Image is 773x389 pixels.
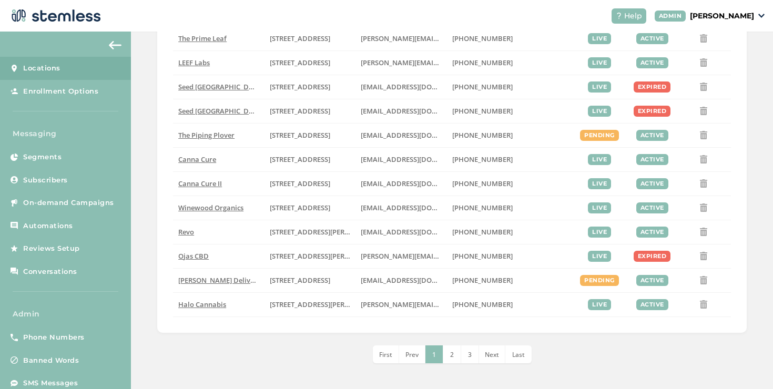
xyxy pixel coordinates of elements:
[178,34,227,43] span: The Prime Leaf
[178,227,194,237] span: Revo
[270,83,351,91] label: 553 Congress Street
[361,251,529,261] span: [PERSON_NAME][EMAIL_ADDRESS][DOMAIN_NAME]
[361,106,475,116] span: [EMAIL_ADDRESS][DOMAIN_NAME]
[361,203,475,212] span: [EMAIL_ADDRESS][DOMAIN_NAME]
[361,82,475,91] span: [EMAIL_ADDRESS][DOMAIN_NAME]
[720,339,773,389] iframe: Chat Widget
[452,83,568,91] label: (207) 747-4648
[361,179,475,188] span: [EMAIL_ADDRESS][DOMAIN_NAME]
[616,13,622,19] img: icon-help-white-03924b79.svg
[178,252,259,261] label: Ojas CBD
[452,275,513,285] span: [PHONE_NUMBER]
[270,58,351,67] label: 1785 South Main Street
[636,299,668,310] div: active
[361,130,475,140] span: [EMAIL_ADDRESS][DOMAIN_NAME]
[270,179,330,188] span: [STREET_ADDRESS]
[452,251,513,261] span: [PHONE_NUMBER]
[270,155,351,164] label: 2720 Northwest Sheridan Road
[636,202,668,213] div: active
[452,82,513,91] span: [PHONE_NUMBER]
[361,58,583,67] span: [PERSON_NAME][EMAIL_ADDRESS][PERSON_NAME][DOMAIN_NAME]
[452,300,568,309] label: (520) 664-2251
[636,57,668,68] div: active
[361,228,442,237] label: revogroup21@gmail.com
[270,155,330,164] span: [STREET_ADDRESS]
[452,276,568,285] label: (818) 561-0790
[178,155,216,164] span: Canna Cure
[634,81,671,93] div: expired
[452,179,513,188] span: [PHONE_NUMBER]
[634,251,671,262] div: expired
[178,276,259,285] label: Hazel Delivery 5
[588,178,611,189] div: live
[270,34,351,43] label: 4120 East Speedway Boulevard
[270,300,351,309] label: 7710 South Wilmot Road
[636,154,668,165] div: active
[580,130,619,141] div: pending
[588,106,611,117] div: live
[361,300,442,309] label: dominique.gamboa@thegreenhalo.com
[361,83,442,91] label: team@seedyourhead.com
[690,11,754,22] p: [PERSON_NAME]
[636,227,668,238] div: active
[361,131,442,140] label: info@pipingplover.com
[270,34,330,43] span: [STREET_ADDRESS]
[452,34,568,43] label: (520) 272-8455
[452,107,568,116] label: (617) 553-5922
[178,179,259,188] label: Canna Cure II
[109,41,121,49] img: icon-arrow-back-accent-c549486e.svg
[624,11,642,22] span: Help
[270,131,351,140] label: 10 Main Street
[588,81,611,93] div: live
[23,221,73,231] span: Automations
[452,227,513,237] span: [PHONE_NUMBER]
[23,175,68,186] span: Subscribers
[361,252,442,261] label: billy@ojascbd.com
[178,106,264,116] span: Seed [GEOGRAPHIC_DATA]
[270,228,351,237] label: 10125 Sepulveda Boulevard
[270,252,351,261] label: 1439 Rayford Road
[758,14,765,18] img: icon_down-arrow-small-66adaf34.svg
[270,107,351,116] label: 401 Centre Street
[588,251,611,262] div: live
[178,203,243,212] span: Winewood Organics
[361,179,442,188] label: contact@shopcannacure.com
[588,33,611,44] div: live
[270,58,330,67] span: [STREET_ADDRESS]
[452,228,568,237] label: (818) 404-3231
[178,155,259,164] label: Canna Cure
[361,34,442,43] label: john@theprimeleaf.com
[655,11,686,22] div: ADMIN
[361,107,442,116] label: info@bostonseeds.com
[178,300,226,309] span: Halo Cannabis
[361,34,529,43] span: [PERSON_NAME][EMAIL_ADDRESS][DOMAIN_NAME]
[178,131,259,140] label: The Piping Plover
[178,82,264,91] span: Seed [GEOGRAPHIC_DATA]
[452,34,513,43] span: [PHONE_NUMBER]
[588,299,611,310] div: live
[468,350,472,359] span: 3
[178,130,235,140] span: The Piping Plover
[485,350,499,359] span: Next
[580,275,619,286] div: pending
[23,267,77,277] span: Conversations
[23,355,79,366] span: Banned Words
[178,34,259,43] label: The Prime Leaf
[405,350,419,359] span: Prev
[361,276,442,285] label: arman91488@gmail.com
[636,275,668,286] div: active
[270,251,384,261] span: [STREET_ADDRESS][PERSON_NAME]
[512,350,525,359] span: Last
[432,350,436,359] span: 1
[588,227,611,238] div: live
[178,300,259,309] label: Halo Cannabis
[452,155,568,164] label: (580) 280-2262
[452,252,568,261] label: (346) 351-1213
[636,130,668,141] div: active
[452,203,513,212] span: [PHONE_NUMBER]
[361,155,442,164] label: info@shopcannacure.com
[23,378,78,388] span: SMS Messages
[452,130,513,140] span: [PHONE_NUMBER]
[361,155,475,164] span: [EMAIL_ADDRESS][DOMAIN_NAME]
